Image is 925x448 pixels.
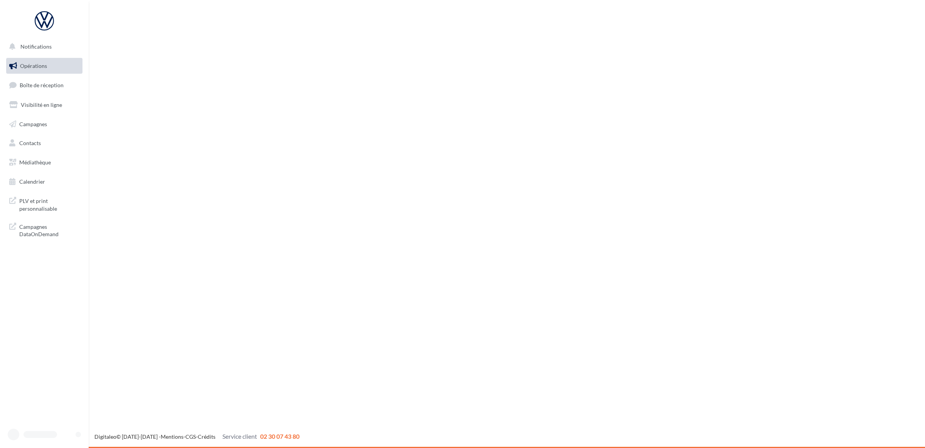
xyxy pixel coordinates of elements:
[5,174,84,190] a: Calendrier
[5,116,84,132] a: Campagnes
[21,101,62,108] span: Visibilité en ligne
[94,433,116,440] a: Digitaleo
[20,82,64,88] span: Boîte de réception
[19,140,41,146] span: Contacts
[5,97,84,113] a: Visibilité en ligne
[185,433,196,440] a: CGS
[5,39,81,55] button: Notifications
[161,433,183,440] a: Mentions
[198,433,215,440] a: Crédits
[5,77,84,93] a: Boîte de réception
[260,433,299,440] span: 02 30 07 43 80
[19,178,45,185] span: Calendrier
[19,159,51,166] span: Médiathèque
[19,120,47,127] span: Campagnes
[19,196,79,212] span: PLV et print personnalisable
[5,193,84,215] a: PLV et print personnalisable
[5,58,84,74] a: Opérations
[5,154,84,171] a: Médiathèque
[19,221,79,238] span: Campagnes DataOnDemand
[20,43,52,50] span: Notifications
[20,63,47,69] span: Opérations
[5,218,84,241] a: Campagnes DataOnDemand
[222,433,257,440] span: Service client
[5,135,84,151] a: Contacts
[94,433,299,440] span: © [DATE]-[DATE] - - -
